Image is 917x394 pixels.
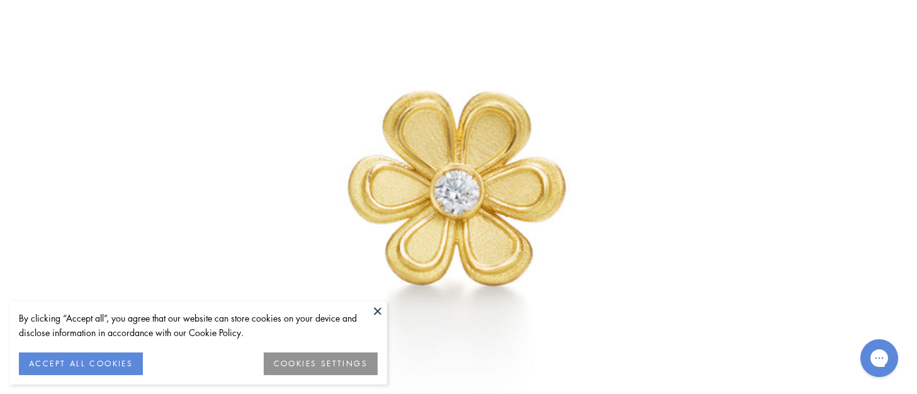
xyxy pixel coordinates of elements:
[19,352,143,375] button: ACCEPT ALL COOKIES
[19,311,378,340] div: By clicking “Accept all”, you agree that our website can store cookies on your device and disclos...
[264,352,378,375] button: COOKIES SETTINGS
[854,335,904,381] iframe: Gorgias live chat messenger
